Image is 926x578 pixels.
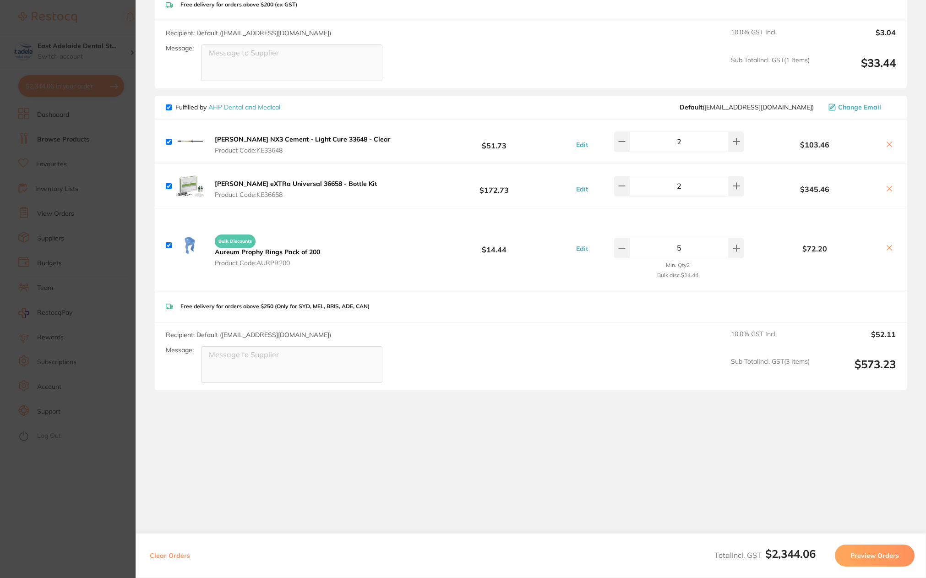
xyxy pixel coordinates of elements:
[573,245,591,253] button: Edit
[166,346,194,354] label: Message:
[714,551,816,560] span: Total Incl. GST
[175,171,205,201] img: dnNjZ3JsOQ
[573,185,591,193] button: Edit
[835,545,915,567] button: Preview Orders
[731,330,810,350] span: 10.0 % GST Incl.
[215,191,377,198] span: Product Code: KE36658
[680,103,703,111] b: Default
[421,237,567,254] b: $14.44
[817,56,896,82] output: $33.44
[573,141,591,149] button: Edit
[212,230,323,267] button: Bulk Discounts Aureum Prophy Rings Pack of 200 Product Code:AURPR200
[421,178,567,195] b: $172.73
[175,231,205,260] img: enJmbzY4Yw
[180,1,297,8] p: Free delivery for orders above $200 (ex GST)
[215,259,320,267] span: Product Code: AURPR200
[731,358,810,383] span: Sub Total Incl. GST ( 3 Items)
[657,272,698,278] small: Bulk disc. $14.44
[215,234,256,248] span: Bulk Discounts
[175,127,205,156] img: YmpmZGF1dA
[731,28,810,49] span: 10.0 % GST Incl.
[166,44,194,52] label: Message:
[147,545,193,567] button: Clear Orders
[817,28,896,49] output: $3.04
[680,104,814,111] span: orders@ahpdentalmedical.com.au
[731,56,810,82] span: Sub Total Incl. GST ( 1 Items)
[180,303,370,310] p: Free delivery for orders above $250 (Only for SYD, MEL, BRIS, ADE, CAN)
[215,135,391,143] b: [PERSON_NAME] NX3 Cement - Light Cure 33648 - Clear
[838,104,881,111] span: Change Email
[817,358,896,383] output: $573.23
[215,180,377,188] b: [PERSON_NAME] eXTRa Universal 36658 - Bottle Kit
[215,248,320,256] b: Aureum Prophy Rings Pack of 200
[750,245,879,253] b: $72.20
[817,330,896,350] output: $52.11
[212,180,380,199] button: [PERSON_NAME] eXTRa Universal 36658 - Bottle Kit Product Code:KE36658
[421,133,567,150] b: $51.73
[212,135,393,154] button: [PERSON_NAME] NX3 Cement - Light Cure 33648 - Clear Product Code:KE33648
[208,103,280,111] a: AHP Dental and Medical
[215,147,391,154] span: Product Code: KE33648
[666,262,690,268] small: Min. Qty 2
[750,185,879,193] b: $345.46
[826,103,896,111] button: Change Email
[765,547,816,561] b: $2,344.06
[166,331,331,339] span: Recipient: Default ( [EMAIL_ADDRESS][DOMAIN_NAME] )
[175,104,280,111] p: Fulfilled by
[166,29,331,37] span: Recipient: Default ( [EMAIL_ADDRESS][DOMAIN_NAME] )
[750,141,879,149] b: $103.46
